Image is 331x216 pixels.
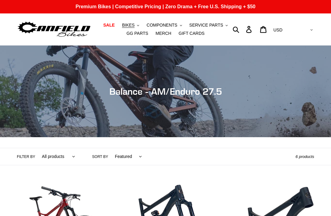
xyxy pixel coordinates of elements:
button: SERVICE PARTS [186,21,231,29]
span: COMPONENTS [146,23,177,28]
span: SERVICE PARTS [189,23,223,28]
button: BIKES [119,21,142,29]
span: 6 products [295,154,314,159]
a: GG PARTS [124,29,151,38]
span: MERCH [156,31,171,36]
span: GG PARTS [127,31,148,36]
label: Filter by [17,154,35,159]
span: SALE [103,23,115,28]
span: Balance - AM/Enduro 27.5 [109,86,222,97]
label: Sort by [92,154,108,159]
a: SALE [100,21,118,29]
img: Canfield Bikes [17,20,91,39]
span: GIFT CARDS [179,31,205,36]
a: GIFT CARDS [176,29,208,38]
a: MERCH [153,29,174,38]
button: COMPONENTS [143,21,185,29]
span: BIKES [122,23,135,28]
